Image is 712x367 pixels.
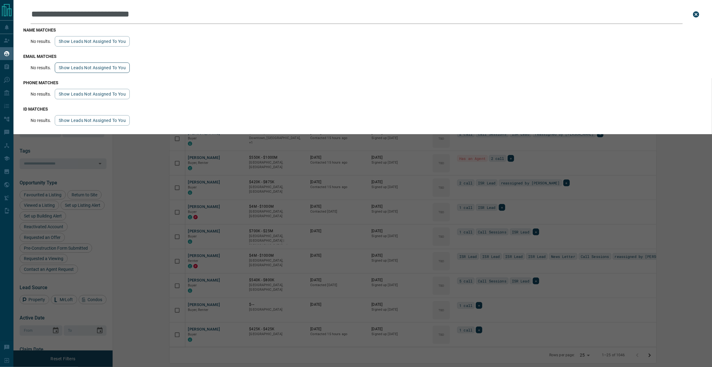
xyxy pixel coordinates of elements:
button: show leads not assigned to you [55,36,130,47]
button: show leads not assigned to you [55,62,130,73]
h3: phone matches [23,80,702,85]
p: No results. [31,39,51,44]
p: No results. [31,65,51,70]
button: show leads not assigned to you [55,115,130,126]
button: close search bar [690,8,702,21]
h3: id matches [23,107,702,112]
h3: name matches [23,28,702,32]
button: show leads not assigned to you [55,89,130,99]
p: No results. [31,92,51,96]
h3: email matches [23,54,702,59]
p: No results. [31,118,51,123]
